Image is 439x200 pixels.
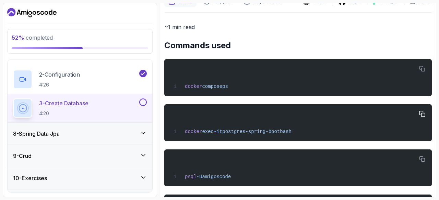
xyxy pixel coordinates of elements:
[202,84,222,89] span: compose
[185,84,202,89] span: docker
[164,22,432,32] p: ~1 min read
[185,129,202,134] span: docker
[39,70,80,79] p: 2 - Configuration
[164,40,432,51] h2: Commands used
[13,130,60,138] h3: 8 - Spring Data Jpa
[13,174,47,182] h3: 10 - Exercises
[8,145,152,167] button: 9-Crud
[222,129,280,134] span: postgres-spring-boot
[39,81,80,88] p: 4:26
[197,174,202,179] span: -U
[222,84,228,89] span: ps
[12,34,53,41] span: completed
[13,152,32,160] h3: 9 - Crud
[12,34,24,41] span: 52 %
[280,129,292,134] span: bash
[7,7,57,18] a: Dashboard
[8,167,152,189] button: 10-Exercises
[39,110,88,117] p: 4:20
[39,99,88,107] p: 3 - Create Database
[185,174,197,179] span: psql
[214,129,222,134] span: -it
[13,70,147,89] button: 2-Configuration4:26
[202,174,231,179] span: amigoscode
[202,129,214,134] span: exec
[8,123,152,145] button: 8-Spring Data Jpa
[13,98,147,118] button: 3-Create Database4:20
